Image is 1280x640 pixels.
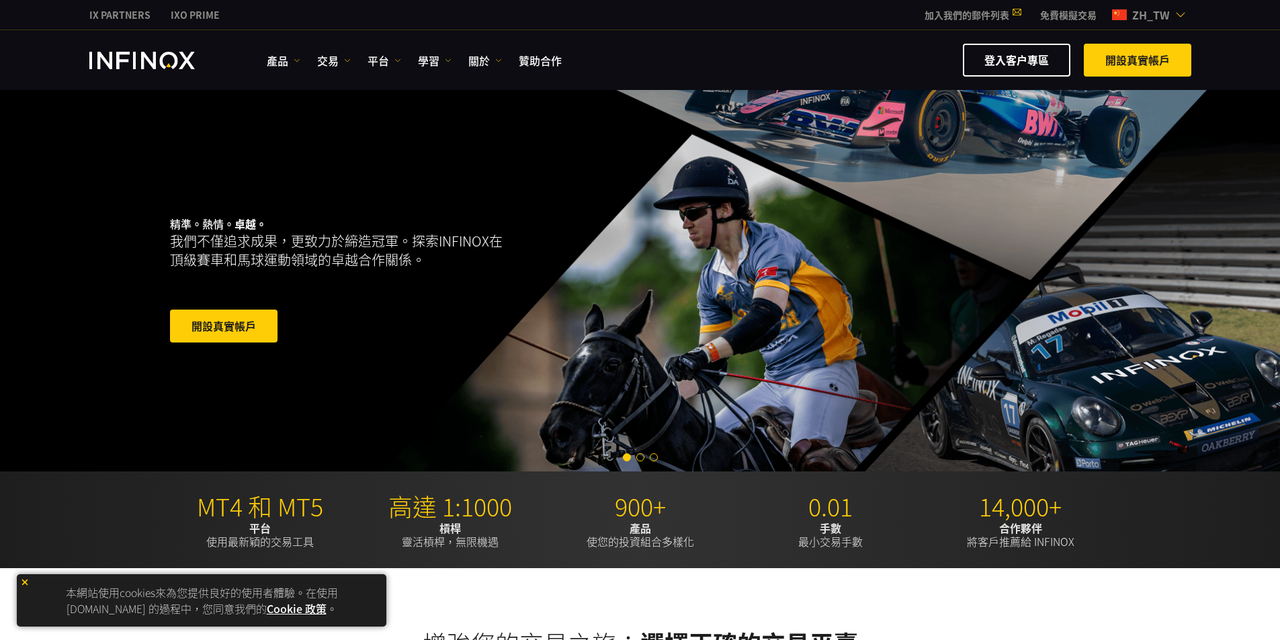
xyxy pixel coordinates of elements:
a: 交易 [317,52,351,68]
a: 平台 [368,52,401,68]
div: 精準。熱情。 [170,195,593,366]
p: 將客戶推薦給 INFINOX [931,521,1111,548]
strong: 產品 [630,520,651,536]
span: zh_tw [1127,7,1175,23]
p: 本網站使用cookies來為您提供良好的使用者體驗。在使用 [DOMAIN_NAME] 的過程中，您同意我們的 。 [24,581,380,620]
p: 0.01 [740,492,921,521]
span: Go to slide 3 [650,453,658,461]
span: Go to slide 1 [623,453,631,461]
p: 使您的投資組合多樣化 [550,521,730,548]
a: 登入客户專區 [963,44,1070,77]
a: 產品 [267,52,300,68]
strong: 手數 [820,520,841,536]
span: Go to slide 2 [636,453,644,461]
a: INFINOX Logo [89,52,226,69]
strong: 合作夥伴 [999,520,1042,536]
a: 關於 [468,52,502,68]
strong: 槓桿 [439,520,461,536]
strong: 卓越。 [234,216,267,232]
img: yellow close icon [20,578,30,587]
p: 14,000+ [931,492,1111,521]
p: 最小交易手數 [740,521,921,548]
a: 贊助合作 [519,52,562,68]
p: 我們不僅追求成果，更致力於締造冠軍。探索INFINOX在頂級賽車和馬球運動領域的卓越合作關係。 [170,232,509,269]
a: INFINOX MENU [1030,8,1107,22]
a: 開設真實帳戶 [170,310,278,342]
strong: 平台 [249,520,271,536]
a: 開設真實帳戶 [1084,44,1191,77]
p: 使用最新穎的交易工具 [170,521,350,548]
a: INFINOX [161,8,230,22]
a: INFINOX [79,8,161,22]
p: MT4 和 MT5 [170,492,350,521]
p: 高達 1:1000 [360,492,540,521]
a: 學習 [418,52,452,68]
a: Cookie 政策 [267,600,327,616]
p: 900+ [550,492,730,521]
p: 靈活槓桿，無限機遇 [360,521,540,548]
a: 加入我們的郵件列表 [914,8,1030,21]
